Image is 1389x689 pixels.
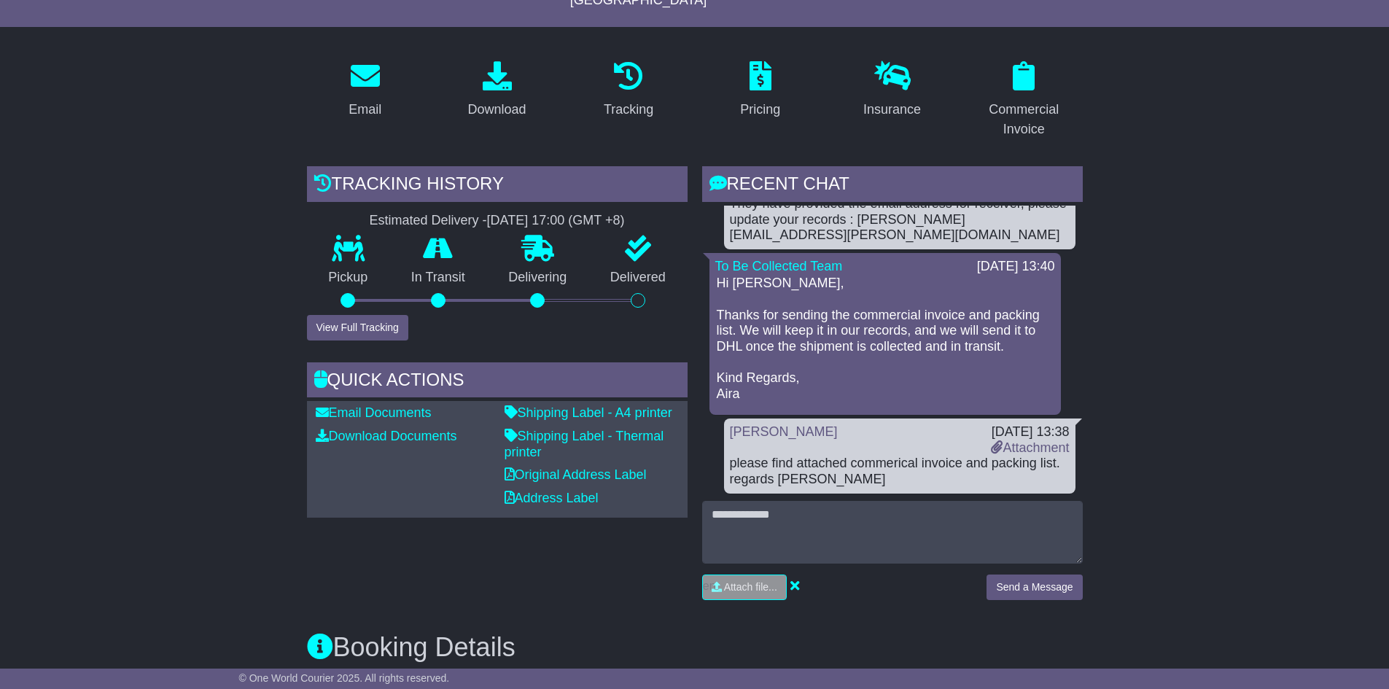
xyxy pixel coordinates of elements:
button: Send a Message [987,575,1082,600]
p: Delivered [588,270,688,286]
a: Address Label [505,491,599,505]
span: © One World Courier 2025. All rights reserved. [239,672,450,684]
div: [DATE] 13:40 [977,259,1055,275]
a: Insurance [854,56,930,125]
a: [PERSON_NAME] [730,424,838,439]
div: Download [467,100,526,120]
a: Shipping Label - A4 printer [505,405,672,420]
a: Tracking [594,56,663,125]
div: RECENT CHAT [702,166,1083,206]
button: View Full Tracking [307,315,408,340]
div: [DATE] 17:00 (GMT +8) [487,213,625,229]
div: Pricing [740,100,780,120]
a: Pricing [731,56,790,125]
p: In Transit [389,270,487,286]
div: They have provided the email address for receiver, please update your records : [PERSON_NAME][EMA... [730,196,1070,244]
div: Quick Actions [307,362,688,402]
div: [DATE] 13:38 [991,424,1069,440]
div: Email [349,100,381,120]
div: Commercial Invoice [975,100,1073,139]
div: Tracking history [307,166,688,206]
div: Insurance [863,100,921,120]
p: Hi [PERSON_NAME], Thanks for sending the commercial invoice and packing list. We will keep it in ... [717,276,1054,402]
a: Commercial Invoice [965,56,1083,144]
p: Delivering [487,270,589,286]
div: please find attached commerical invoice and packing list. regards [PERSON_NAME] [730,456,1070,487]
div: Estimated Delivery - [307,213,688,229]
a: To Be Collected Team [715,259,843,273]
a: Attachment [991,440,1069,455]
a: Download Documents [316,429,457,443]
div: Tracking [604,100,653,120]
a: Email [339,56,391,125]
p: Pickup [307,270,390,286]
a: Download [458,56,535,125]
a: Original Address Label [505,467,647,482]
h3: Booking Details [307,633,1083,662]
a: Shipping Label - Thermal printer [505,429,664,459]
a: Email Documents [316,405,432,420]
